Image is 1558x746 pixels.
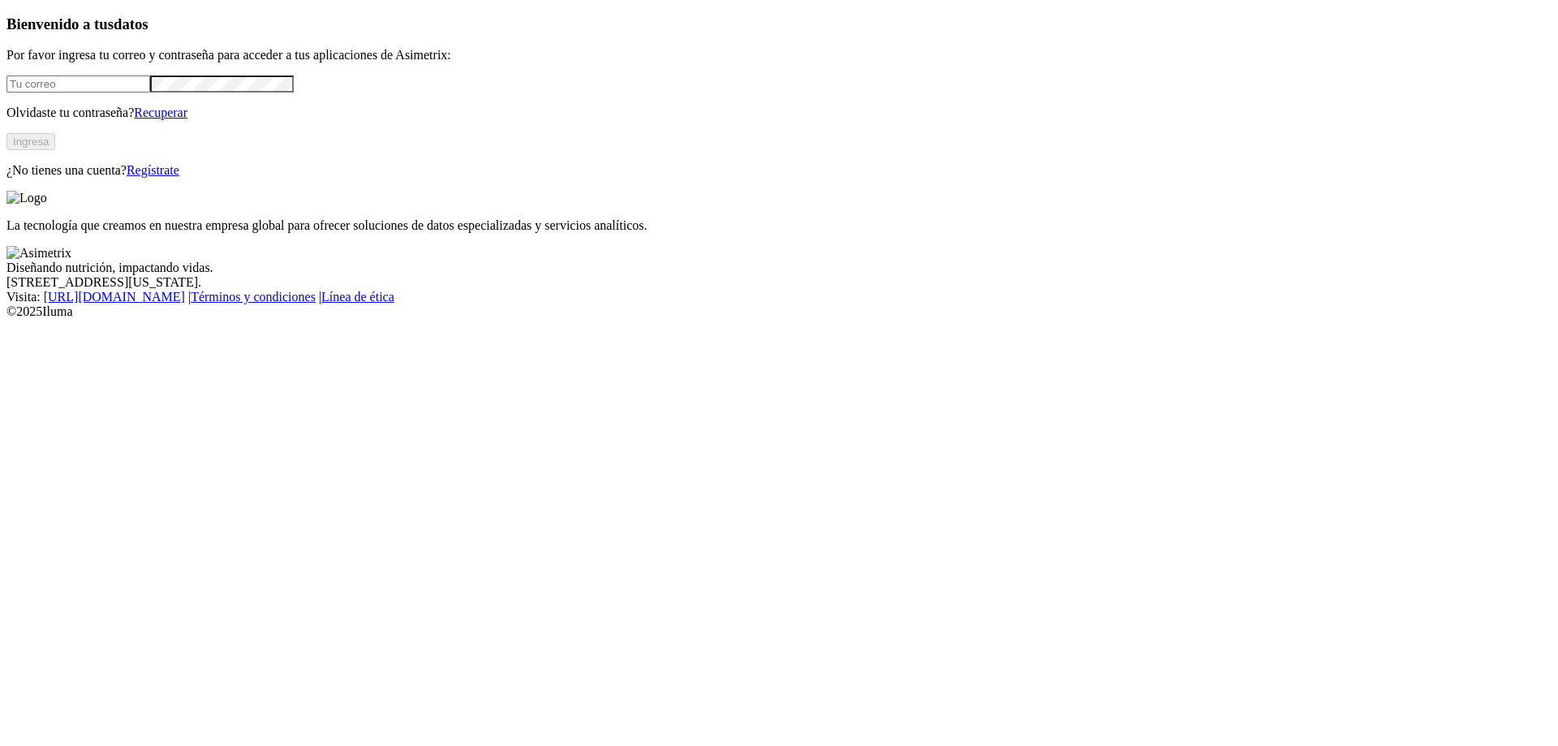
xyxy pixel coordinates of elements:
a: [URL][DOMAIN_NAME] [44,290,185,304]
div: Visita : | | [6,290,1552,304]
a: Regístrate [127,163,179,177]
div: © 2025 Iluma [6,304,1552,319]
div: [STREET_ADDRESS][US_STATE]. [6,275,1552,290]
span: datos [114,15,148,32]
div: Diseñando nutrición, impactando vidas. [6,261,1552,275]
img: Logo [6,191,47,205]
img: Asimetrix [6,246,71,261]
input: Tu correo [6,75,150,93]
h3: Bienvenido a tus [6,15,1552,33]
button: Ingresa [6,133,55,150]
p: La tecnología que creamos en nuestra empresa global para ofrecer soluciones de datos especializad... [6,218,1552,233]
a: Línea de ética [321,290,394,304]
p: Por favor ingresa tu correo y contraseña para acceder a tus aplicaciones de Asimetrix: [6,48,1552,63]
a: Términos y condiciones [191,290,316,304]
a: Recuperar [134,106,187,119]
p: Olvidaste tu contraseña? [6,106,1552,120]
p: ¿No tienes una cuenta? [6,163,1552,178]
